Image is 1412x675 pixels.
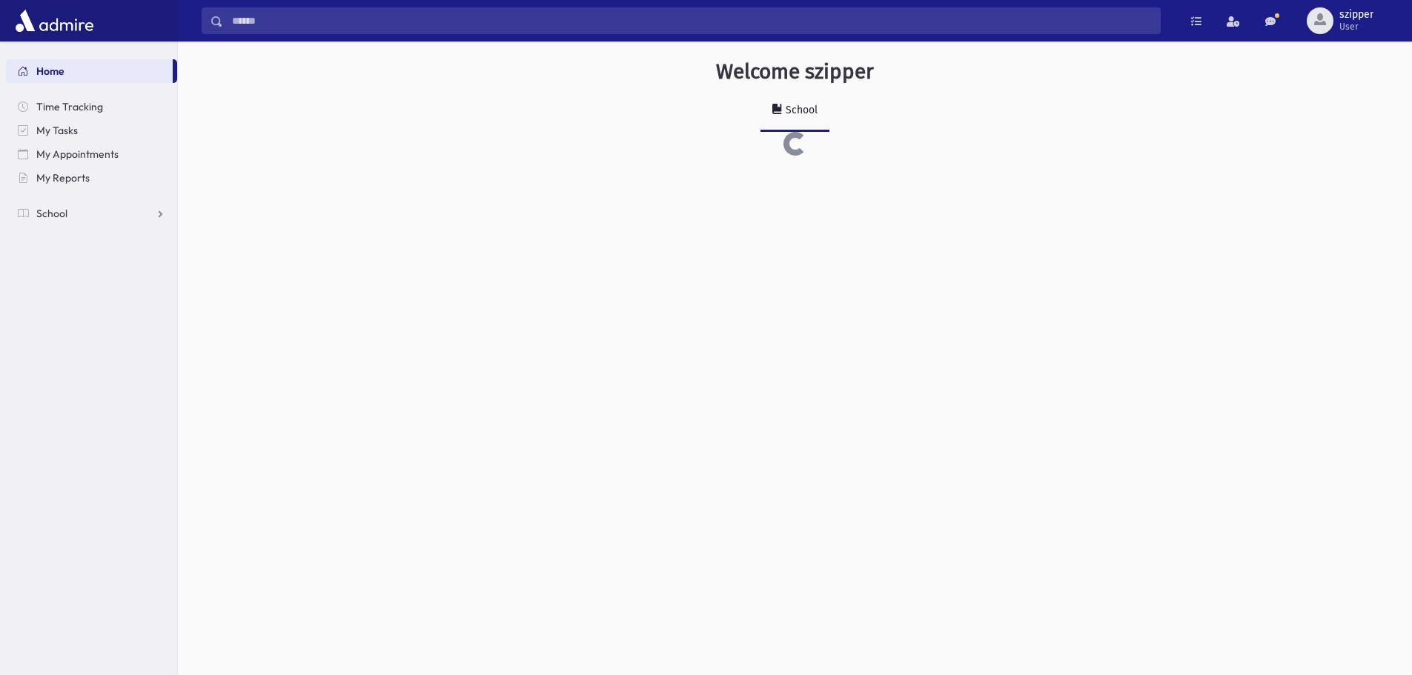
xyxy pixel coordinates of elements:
[36,207,67,220] span: School
[223,7,1160,34] input: Search
[12,6,97,36] img: AdmirePro
[6,59,173,83] a: Home
[6,166,177,190] a: My Reports
[6,202,177,225] a: School
[36,64,64,78] span: Home
[6,95,177,119] a: Time Tracking
[36,171,90,184] span: My Reports
[36,100,103,113] span: Time Tracking
[36,124,78,137] span: My Tasks
[1339,9,1373,21] span: szipper
[760,90,829,132] a: School
[1339,21,1373,33] span: User
[716,59,874,84] h3: Welcome szipper
[783,104,818,116] div: School
[6,119,177,142] a: My Tasks
[6,142,177,166] a: My Appointments
[36,147,119,161] span: My Appointments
